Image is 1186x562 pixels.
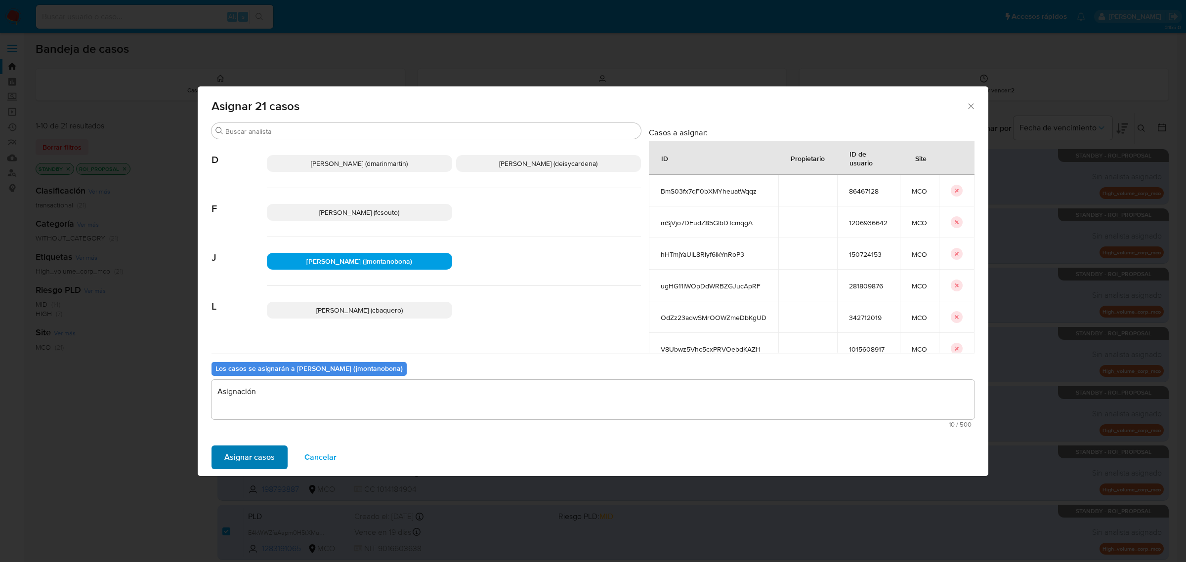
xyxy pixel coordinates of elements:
[212,286,267,313] span: L
[267,253,452,270] div: [PERSON_NAME] (jmontanobona)
[649,127,974,137] h3: Casos a asignar:
[661,218,766,227] span: mSjVjo7DEudZ85GIbDTcmqgA
[319,207,399,217] span: [PERSON_NAME] (fcsouto)
[215,127,223,135] button: Buscar
[224,446,275,468] span: Asignar casos
[951,248,963,260] button: icon-button
[267,204,452,221] div: [PERSON_NAME] (fcsouto)
[661,281,766,290] span: ugHG11lWOpDdWRBZGJucApRF
[212,100,966,112] span: Asignar 21 casos
[912,313,927,322] span: MCO
[311,159,408,168] span: [PERSON_NAME] (dmarinmartin)
[456,155,641,172] div: [PERSON_NAME] (deisycardena)
[661,187,766,196] span: BmS03fx7qF0bXMYheuatWqqz
[212,188,267,215] span: F
[661,250,766,259] span: hHTmjYaUiL8Rlyf6lkYnRoP3
[214,421,972,428] span: Máximo 500 caracteres
[849,250,888,259] span: 150724153
[966,101,975,110] button: Cerrar ventana
[649,146,680,170] div: ID
[212,139,267,166] span: D
[951,311,963,323] button: icon-button
[215,363,403,373] b: Los casos se asignarán a [PERSON_NAME] (jmontanobona)
[951,280,963,291] button: icon-button
[212,445,288,469] button: Asignar casos
[267,302,452,319] div: [PERSON_NAME] (cbaquero)
[849,187,888,196] span: 86467128
[849,281,888,290] span: 281809876
[292,445,349,469] button: Cancelar
[661,345,766,354] span: V8Ubwz5Vhc5cxPRVOebdKAZH
[912,250,927,259] span: MCO
[316,305,403,315] span: [PERSON_NAME] (cbaquero)
[912,281,927,290] span: MCO
[951,185,963,197] button: icon-button
[212,237,267,264] span: J
[499,159,597,168] span: [PERSON_NAME] (deisycardena)
[225,127,637,136] input: Buscar analista
[198,86,988,476] div: assign-modal
[779,146,837,170] div: Propietario
[903,146,938,170] div: Site
[849,218,888,227] span: 1206936642
[661,313,766,322] span: OdZz23adwSMrOOWZmeDbKgUD
[306,256,412,266] span: [PERSON_NAME] (jmontanobona)
[912,345,927,354] span: MCO
[849,313,888,322] span: 342712019
[849,345,888,354] span: 1015608917
[267,155,452,172] div: [PERSON_NAME] (dmarinmartin)
[838,142,899,174] div: ID de usuario
[951,216,963,228] button: icon-button
[304,446,337,468] span: Cancelar
[951,343,963,355] button: icon-button
[212,380,974,419] textarea: Asignación
[912,218,927,227] span: MCO
[912,187,927,196] span: MCO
